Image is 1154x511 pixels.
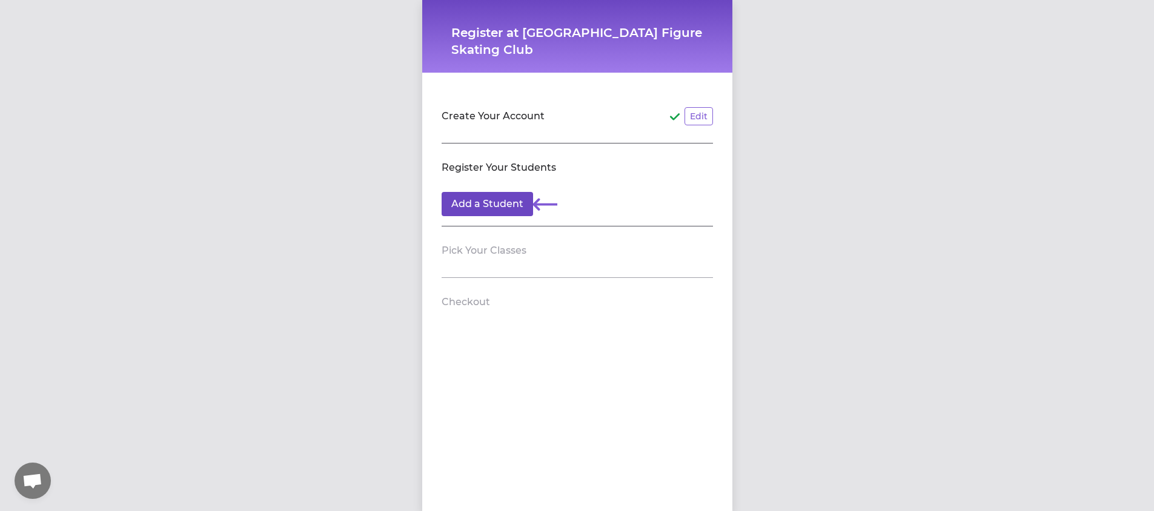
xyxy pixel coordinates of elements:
h2: Pick Your Classes [442,243,526,258]
button: Edit [685,107,713,125]
h2: Create Your Account [442,109,545,124]
div: Open chat [15,463,51,499]
h2: Checkout [442,295,490,309]
h2: Register Your Students [442,160,556,175]
h1: Register at [GEOGRAPHIC_DATA] Figure Skating Club [451,24,703,58]
button: Add a Student [442,192,533,216]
